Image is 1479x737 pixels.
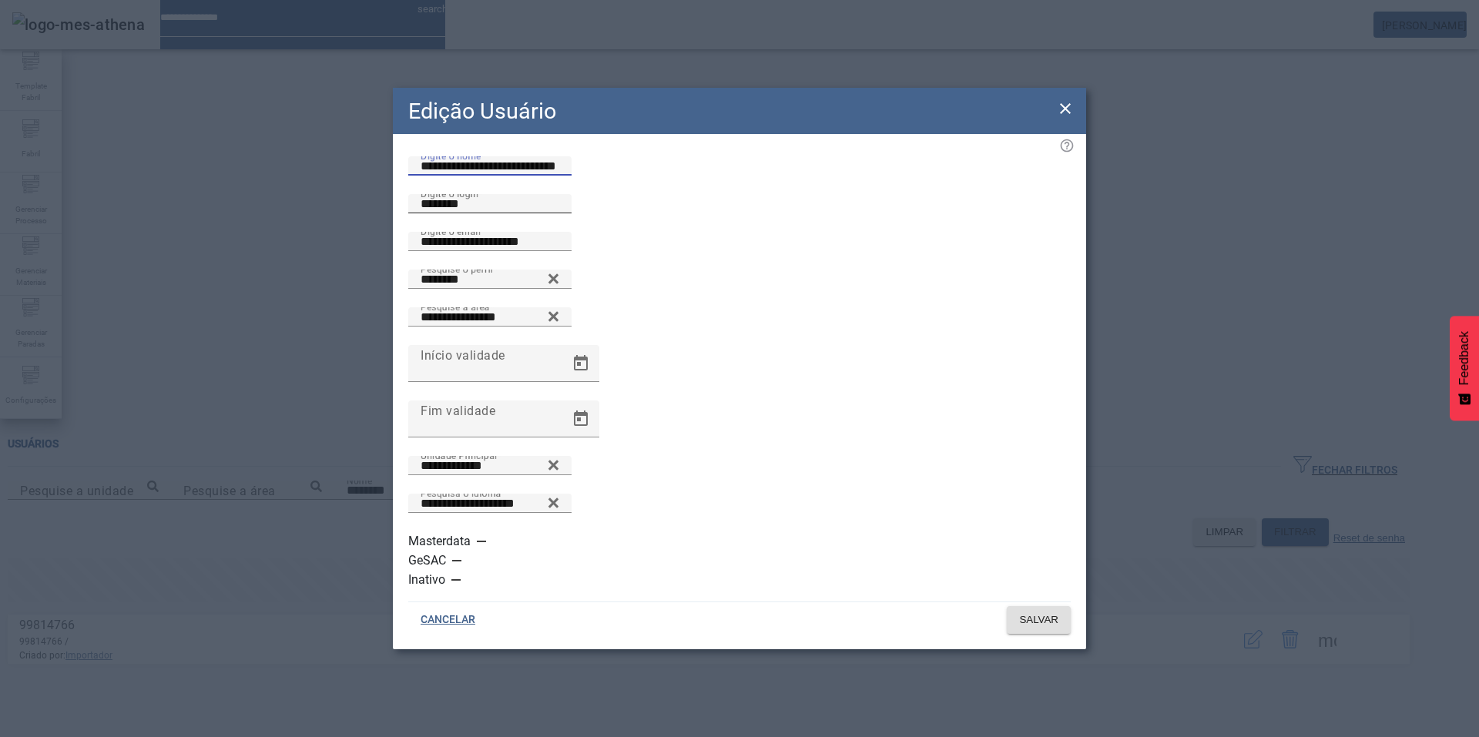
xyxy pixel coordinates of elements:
mat-label: Fim validade [421,403,495,417]
label: GeSAC [408,551,449,570]
button: CANCELAR [408,606,488,634]
mat-label: Unidade Principal [421,451,497,461]
button: Open calendar [562,345,599,382]
input: Number [421,308,559,327]
mat-label: Pesquisa o idioma [421,488,501,499]
span: Feedback [1457,331,1471,385]
mat-label: Digite o email [421,226,481,237]
h2: Edição Usuário [408,95,556,128]
span: CANCELAR [421,612,475,628]
span: SALVAR [1019,612,1058,628]
mat-label: Início validade [421,347,505,362]
mat-label: Digite o login [421,189,478,199]
mat-label: Pesquise a área [421,302,490,313]
mat-label: Digite o nome [421,151,481,162]
button: Feedback - Mostrar pesquisa [1450,316,1479,420]
input: Number [421,457,559,475]
button: Open calendar [562,400,599,437]
label: Masterdata [408,532,474,551]
input: Number [421,270,559,289]
button: SALVAR [1007,606,1071,634]
input: Number [421,494,559,513]
mat-label: Pesquise o perfil [421,264,493,275]
label: Inativo [408,571,448,589]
